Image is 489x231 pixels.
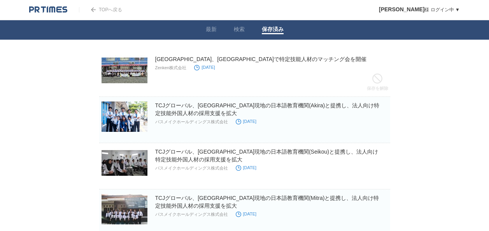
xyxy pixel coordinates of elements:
a: [GEOGRAPHIC_DATA]、[GEOGRAPHIC_DATA]で特定技能人材のマッチング会を開催 [155,56,366,62]
a: TCJグローバル、[GEOGRAPHIC_DATA]現地の日本語教育機関(Mitra)と提携し、法人向け特定技能外国人材の採用支援を拡大 [155,195,379,209]
img: TCJグローバル、インドネシア現地の日本語教育機関(Mitra)と提携し、法人向け特定技能外国人材の採用支援を拡大 [102,194,147,224]
p: Zenken株式会社 [155,65,187,71]
a: TCJグローバル、[GEOGRAPHIC_DATA]現地の日本語教育機関(Akira)と提携し、法人向け特定技能外国人材の採用支援を拡大 [155,102,380,116]
img: TCJグローバル、インドネシア現地の日本語教育機関(Akira)と提携し、法人向け特定技能外国人材の採用支援を拡大 [102,101,147,132]
img: logo.png [29,6,67,14]
a: 最新 [206,26,217,34]
a: TCJグローバル、[GEOGRAPHIC_DATA]現地の日本語教育機関(Seikou)と提携し、法人向け特定技能外国人材の採用支援を拡大 [155,149,379,163]
p: パスメイクホールディングス株式会社 [155,119,228,125]
time: [DATE] [236,119,257,124]
img: Zenken、インドネシアで特定技能人材のマッチング会を開催 [102,55,147,86]
p: パスメイクホールディングス株式会社 [155,212,228,217]
a: 保存を解除 [367,72,388,96]
a: 保存済み [262,26,284,34]
time: [DATE] [236,212,257,216]
time: [DATE] [194,65,215,70]
a: TOPへ戻る [79,7,122,12]
span: [PERSON_NAME] [379,6,424,12]
p: パスメイクホールディングス株式会社 [155,165,228,171]
a: 検索 [234,26,245,34]
img: arrow.png [91,7,96,12]
img: TCJグローバル、インドネシア現地の日本語教育機関(Seikou)と提携し、法人向け特定技能外国人材の採用支援を拡大 [102,148,147,178]
time: [DATE] [236,165,257,170]
a: [PERSON_NAME]様 ログイン中 ▼ [379,7,460,12]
